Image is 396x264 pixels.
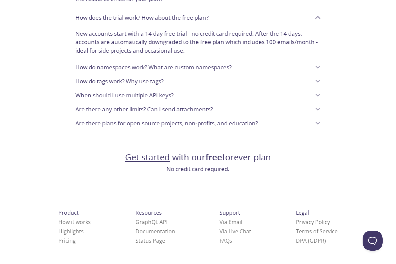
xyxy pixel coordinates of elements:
div: How does the trial work? How about the free plan? [70,9,326,27]
div: How does the trial work? How about the free plan? [70,27,326,60]
a: Highlights [58,228,84,235]
a: Terms of Service [296,228,338,235]
h2: with our forever plan [125,152,271,163]
p: Are there plans for open source projects, non-profits, and education? [75,119,258,128]
a: Via Live Chat [220,228,251,235]
a: Get started [125,151,170,163]
p: When should I use multiple API keys? [75,91,173,100]
p: How do tags work? Why use tags? [75,77,163,86]
div: Are there any other limits? Can I send attachments? [70,102,326,116]
p: Are there any other limits? Can I send attachments? [75,105,213,114]
span: Product [58,209,79,216]
span: Resources [135,209,162,216]
p: How does the trial work? How about the free plan? [75,13,209,22]
a: Status Page [135,237,165,244]
div: Are there plans for open source projects, non-profits, and education? [70,116,326,130]
a: How it works [58,218,91,226]
span: Support [220,209,240,216]
h3: No credit card required. [125,165,271,173]
a: Documentation [135,228,175,235]
a: FAQ [220,237,232,244]
iframe: Help Scout Beacon - Open [363,231,383,251]
span: Legal [296,209,309,216]
a: Privacy Policy [296,218,330,226]
span: s [230,237,232,244]
div: How do tags work? Why use tags? [70,74,326,88]
a: GraphQL API [135,218,167,226]
a: Via Email [220,218,242,226]
a: Pricing [58,237,76,244]
p: New accounts start with a 14 day free trial - no credit card required. After the 14 days, account... [75,29,321,55]
p: How do namespaces work? What are custom namespaces? [75,63,232,72]
div: When should I use multiple API keys? [70,88,326,102]
div: How do namespaces work? What are custom namespaces? [70,60,326,74]
strong: free [206,151,222,163]
a: DPA (GDPR) [296,237,326,244]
